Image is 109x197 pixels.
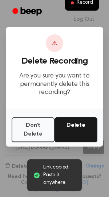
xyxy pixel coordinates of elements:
[54,117,97,142] button: Delete
[46,34,63,52] div: ⚠
[43,164,76,187] span: Link copied. Paste it anywhere.
[12,56,97,66] h3: Delete Recording
[66,11,102,28] a: Log Out
[12,72,97,97] p: Are you sure you want to permanently delete this recording?
[12,117,54,142] button: Don't Delete
[7,5,48,19] a: Beep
